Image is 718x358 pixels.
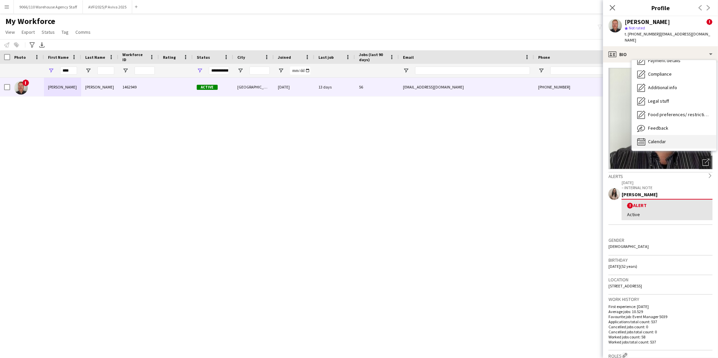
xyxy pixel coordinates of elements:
div: Additional info [632,81,716,95]
p: Average jobs: 10.529 [608,309,713,314]
span: Photo [14,55,26,60]
div: Alert [627,202,707,209]
span: ! [627,203,633,209]
input: Phone Filter Input [550,67,617,75]
div: [PERSON_NAME] [625,19,670,25]
button: Open Filter Menu [85,68,91,74]
p: Cancelled jobs total count: 0 [608,329,713,334]
span: View [5,29,15,35]
p: First experience: [DATE] [608,304,713,309]
button: AVFI2025/P Aviva 2025 [83,0,132,14]
span: City [237,55,245,60]
span: Last Name [85,55,105,60]
div: [GEOGRAPHIC_DATA] [233,78,274,96]
div: Active [627,211,707,218]
img: Euan S Smith [14,81,28,95]
span: Compliance [648,71,672,77]
button: 9066/110 Warehouse Agency Staff [14,0,83,14]
span: Payment details [648,57,680,63]
span: | [EMAIL_ADDRESS][DOMAIN_NAME] [625,31,710,43]
div: Food preferences/ restrictions [632,108,716,122]
app-action-btn: Export XLSX [38,41,46,49]
span: [DATE] (52 years) [608,264,637,269]
span: Additional info [648,84,677,91]
p: Worked jobs total count: 537 [608,339,713,344]
span: Last job [318,55,334,60]
span: [STREET_ADDRESS] [608,283,642,288]
h3: Location [608,277,713,283]
span: My Workforce [5,16,55,26]
div: Alerts [608,172,713,179]
input: City Filter Input [249,67,270,75]
span: Jobs (last 90 days) [359,52,387,62]
p: – INTERNAL NOTE [622,185,713,190]
p: Applications total count: 537 [608,319,713,324]
a: Tag [59,28,71,36]
input: Workforce ID Filter Input [135,67,155,75]
span: Rating [163,55,176,60]
img: Crew avatar or photo [608,68,713,169]
p: Cancelled jobs count: 0 [608,324,713,329]
div: [EMAIL_ADDRESS][DOMAIN_NAME] [399,78,534,96]
input: Last Name Filter Input [97,67,114,75]
div: Calendar [632,135,716,149]
button: Open Filter Menu [122,68,128,74]
span: ! [22,79,29,86]
span: Calendar [648,138,666,145]
input: Email Filter Input [415,67,530,75]
div: Legal stuff [632,95,716,108]
span: Phone [538,55,550,60]
div: 13 days [314,78,355,96]
h3: Work history [608,296,713,302]
button: Open Filter Menu [237,68,243,74]
div: Compliance [632,68,716,81]
span: Food preferences/ restrictions [648,111,711,118]
h3: Birthday [608,257,713,263]
div: Feedback [632,122,716,135]
p: Favourite job: Event Manager 5039 [608,314,713,319]
a: Export [19,28,38,36]
div: 56 [355,78,399,96]
button: Open Filter Menu [197,68,203,74]
div: [PERSON_NAME] [81,78,118,96]
app-action-btn: Advanced filters [28,41,36,49]
span: Legal stuff [648,98,669,104]
span: Tag [62,29,69,35]
button: Open Filter Menu [538,68,544,74]
div: [DATE] [274,78,314,96]
a: Comms [73,28,93,36]
a: View [3,28,18,36]
div: [PERSON_NAME] [44,78,81,96]
div: Open photos pop-in [699,156,713,169]
h3: Profile [603,3,718,12]
div: [PHONE_NUMBER] [534,78,621,96]
span: First Name [48,55,69,60]
input: First Name Filter Input [60,67,77,75]
span: t. [PHONE_NUMBER] [625,31,660,36]
div: [PERSON_NAME] [622,191,713,198]
div: Bio [603,46,718,62]
h3: Gender [608,237,713,243]
button: Open Filter Menu [48,68,54,74]
span: Email [403,55,414,60]
input: Joined Filter Input [290,67,310,75]
p: Worked jobs count: 58 [608,334,713,339]
p: [DATE] [622,180,713,185]
div: 1462949 [118,78,159,96]
span: Status [42,29,55,35]
button: Open Filter Menu [278,68,284,74]
span: Status [197,55,210,60]
span: Joined [278,55,291,60]
span: Active [197,85,218,90]
div: Payment details [632,54,716,68]
button: Open Filter Menu [403,68,409,74]
span: Not rated [629,25,645,30]
a: Status [39,28,57,36]
span: ! [707,19,713,25]
span: [DEMOGRAPHIC_DATA] [608,244,649,249]
span: Comms [75,29,91,35]
span: Export [22,29,35,35]
span: Feedback [648,125,668,131]
span: Workforce ID [122,52,147,62]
